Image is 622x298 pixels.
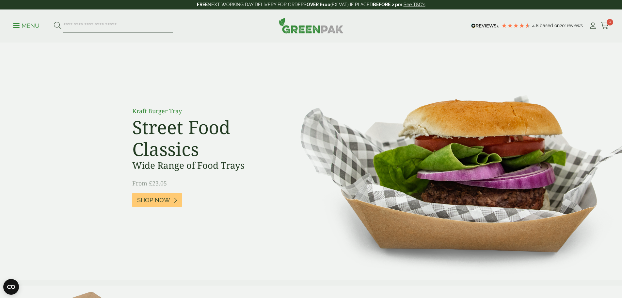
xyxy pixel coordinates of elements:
strong: BEFORE 2 pm [373,2,402,7]
img: REVIEWS.io [471,24,500,28]
span: From £23.05 [132,179,167,187]
span: 4.8 [532,23,540,28]
img: GreenPak Supplies [279,18,343,33]
span: Shop Now [137,197,170,204]
button: Open CMP widget [3,279,19,295]
i: My Account [589,23,597,29]
p: Menu [13,22,40,30]
p: Kraft Burger Tray [132,107,279,115]
strong: OVER £100 [307,2,330,7]
span: 0 [607,19,613,26]
h3: Wide Range of Food Trays [132,160,279,171]
h2: Street Food Classics [132,116,279,160]
i: Cart [601,23,609,29]
span: reviews [567,23,583,28]
span: 201 [560,23,567,28]
strong: FREE [197,2,208,7]
a: 0 [601,21,609,31]
a: Menu [13,22,40,28]
span: Based on [540,23,560,28]
a: See T&C's [404,2,425,7]
div: 4.79 Stars [501,23,531,28]
a: Shop Now [132,193,182,207]
img: Street Food Classics [280,43,622,280]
